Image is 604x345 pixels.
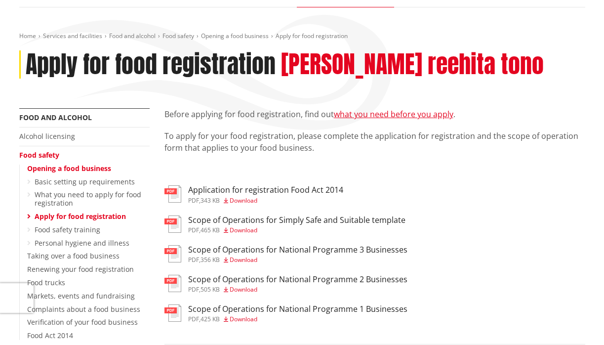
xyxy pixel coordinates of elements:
p: Before applying for food registration, find out . [164,108,585,120]
span: Download [230,256,257,264]
div: , [188,257,407,263]
a: Renewing your food registration [27,264,134,274]
div: , [188,316,407,322]
span: Download [230,226,257,234]
div: , [188,227,405,233]
h3: Scope of Operations for National Programme 3 Businesses [188,245,407,255]
a: Scope of Operations for National Programme 3 Businesses pdf,356 KB Download [164,245,407,263]
a: Food safety [162,32,194,40]
a: Opening a food business [27,164,111,173]
a: Services and facilities [43,32,102,40]
a: Scope of Operations for Simply Safe and Suitable template pdf,465 KB Download [164,216,405,233]
span: pdf [188,256,199,264]
div: , [188,198,343,204]
a: what you need before you apply [334,109,453,120]
img: document-pdf.svg [164,185,181,203]
a: Complaints about a food business [27,304,140,314]
span: 356 KB [201,256,220,264]
a: Food Act 2014 [27,331,73,340]
a: Food safety [19,150,59,160]
a: Food and alcohol [109,32,156,40]
nav: breadcrumb [19,32,585,41]
span: pdf [188,196,199,205]
h1: Apply for food registration [26,50,276,79]
span: Download [230,285,257,294]
a: Food trucks [27,278,65,287]
div: , [188,287,407,293]
h3: Scope of Operations for National Programme 2 Businesses [188,275,407,284]
a: Personal hygiene and illness [35,238,129,248]
img: document-pdf.svg [164,245,181,262]
a: Opening a food business [201,32,269,40]
a: Scope of Operations for National Programme 1 Businesses pdf,425 KB Download [164,304,407,322]
a: Scope of Operations for National Programme 2 Businesses pdf,505 KB Download [164,275,407,293]
h3: Application for registration Food Act 2014 [188,185,343,195]
a: Application for registration Food Act 2014 pdf,343 KB Download [164,185,343,203]
a: Apply for food registration [35,212,126,221]
a: Food safety training [35,225,100,234]
span: 505 KB [201,285,220,294]
a: What you need to apply for food registration [35,190,141,208]
span: Download [230,196,257,205]
span: pdf [188,315,199,323]
span: pdf [188,226,199,234]
a: Alcohol licensing [19,131,75,141]
span: 425 KB [201,315,220,323]
p: To apply for your food registration, please complete the application for registration and the sco... [164,130,585,154]
span: Download [230,315,257,323]
a: Home [19,32,36,40]
a: Basic setting up requirements [35,177,135,186]
span: Apply for food registration [276,32,348,40]
a: Markets, events and fundraising [27,291,135,301]
span: 465 KB [201,226,220,234]
a: Food and alcohol [19,113,92,122]
img: document-pdf.svg [164,216,181,233]
img: document-pdf.svg [164,275,181,292]
a: Taking over a food business [27,251,120,260]
a: Verification of your food business [27,317,138,327]
h2: [PERSON_NAME] reehita tono [281,50,544,79]
span: 343 KB [201,196,220,205]
h3: Scope of Operations for Simply Safe and Suitable template [188,216,405,225]
h3: Scope of Operations for National Programme 1 Businesses [188,304,407,314]
iframe: Messenger Launcher [559,303,594,339]
img: document-pdf.svg [164,304,181,322]
span: pdf [188,285,199,294]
